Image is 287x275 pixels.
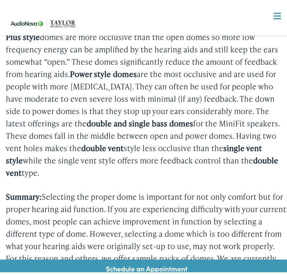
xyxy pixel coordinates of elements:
[12,31,287,55] a: What We Offer
[87,115,193,126] strong: double and single bass domes
[70,66,137,77] strong: Power style domes
[81,140,124,151] strong: double vent
[6,189,42,199] strong: Summary:
[6,28,287,176] p: domes are more occlusive than the open domes so more low frequency energy can be amplified by the...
